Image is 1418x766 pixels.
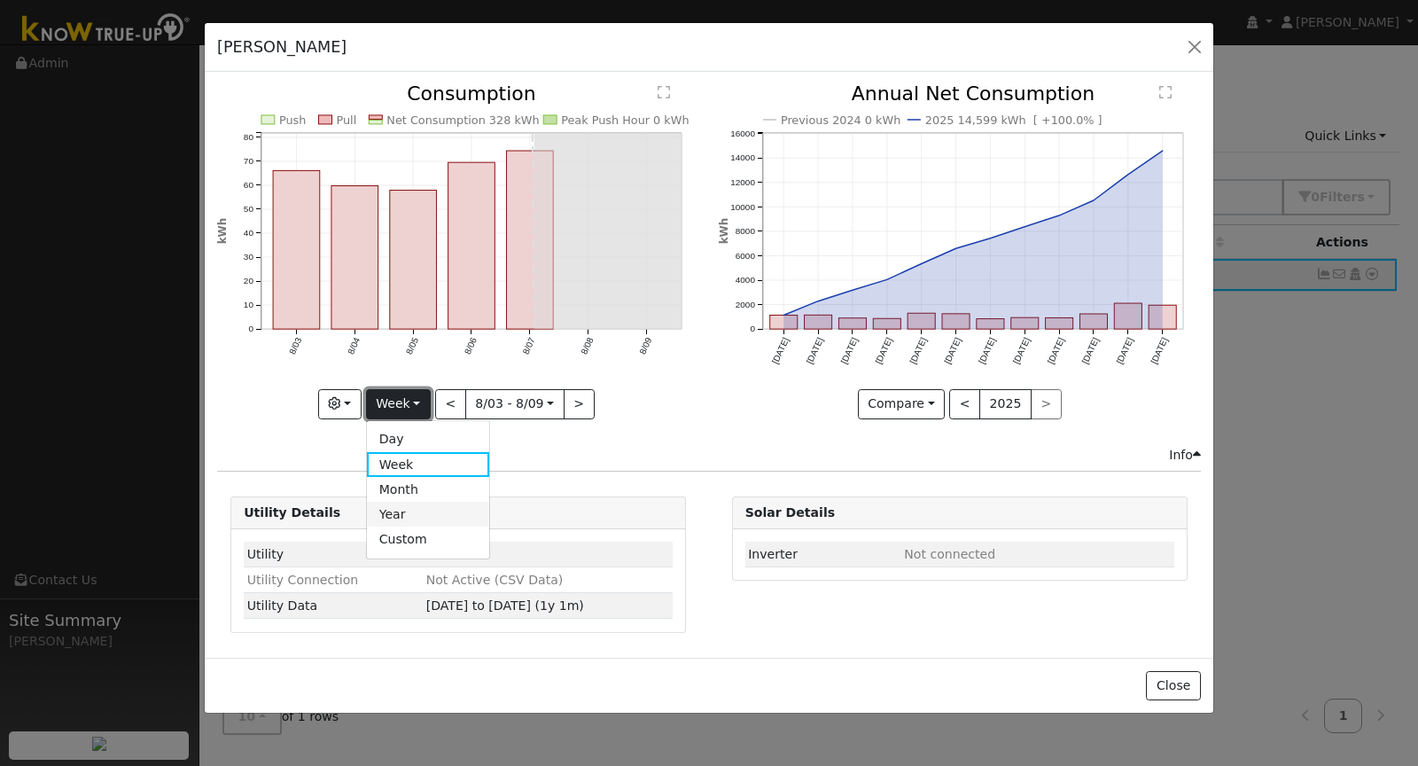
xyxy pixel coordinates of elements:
rect: onclick="" [873,319,900,330]
text: [DATE] [977,336,997,365]
text: [DATE] [1011,336,1032,365]
text: 8/05 [404,336,420,356]
rect: onclick="" [942,314,970,329]
text: [DATE] [838,336,859,365]
text:  [1159,85,1172,99]
text: 14000 [730,153,755,163]
circle: onclick="" [780,312,787,319]
strong: Solar Details [745,505,835,520]
text: 16000 [730,129,755,138]
rect: onclick="" [448,163,495,330]
span: ID: null, authorized: 08/11/25 [426,547,451,561]
text: 8/07 [521,336,537,356]
a: Day [367,427,490,452]
text: [DATE] [908,336,928,365]
text: 8/03 [287,336,303,356]
circle: onclick="" [849,287,856,294]
circle: onclick="" [883,277,890,284]
span: Utility Connection [247,573,359,587]
text: 2025 14,599 kWh [ +100.0% ] [925,113,1102,127]
text: 10000 [730,202,755,212]
text: [DATE] [804,336,824,365]
rect: onclick="" [1079,314,1107,329]
rect: onclick="" [331,186,378,330]
span: Not Active (CSV Data) [426,573,564,587]
text: [DATE] [1046,336,1066,365]
a: Custom [367,527,490,551]
text: 10 [244,301,254,310]
button: Week [366,389,431,419]
rect: onclick="" [1149,306,1176,330]
rect: onclick="" [838,318,866,329]
circle: onclick="" [1056,212,1063,219]
rect: onclick="" [804,316,831,330]
text: 4000 [735,276,755,285]
rect: onclick="" [1045,318,1072,330]
text: 8000 [735,226,755,236]
strong: Utility Details [244,505,340,520]
circle: onclick="" [1021,223,1028,231]
circle: onclick="" [1090,197,1097,204]
td: Inverter [745,542,901,567]
text: 6000 [735,251,755,261]
button: 8/03 - 8/09 [465,389,565,419]
button: Compare [858,389,946,419]
text: 8/04 [346,336,362,356]
rect: onclick="" [977,319,1004,330]
text: 20 [244,277,254,286]
text: 30 [244,253,254,262]
circle: onclick="" [986,235,993,242]
button: < [949,389,980,419]
circle: onclick="" [1125,171,1132,178]
rect: onclick="" [507,151,554,329]
text: [DATE] [1079,336,1100,365]
text: 8/06 [463,336,479,356]
text: 60 [244,180,254,190]
text: Consumption [407,82,536,105]
text: 8/09 [638,336,654,356]
text: Net Consumption 328 kWh [387,113,540,127]
text: 50 [244,205,254,215]
rect: onclick="" [769,316,797,330]
text: [DATE] [770,336,791,365]
rect: onclick="" [273,171,320,330]
td: Utility Data [244,593,423,619]
button: 2025 [979,389,1032,419]
circle: onclick="" [917,261,924,268]
circle: onclick="" [952,246,959,253]
td: Utility [244,542,423,567]
rect: onclick="" [908,314,935,330]
text: Pull [337,113,357,127]
text: kWh [718,218,730,245]
a: Year [367,502,490,527]
text: [DATE] [873,336,893,365]
rect: onclick="" [1114,303,1141,329]
text: 40 [244,229,254,238]
text: kWh [216,218,229,245]
text: 12000 [730,177,755,187]
span: [DATE] to [DATE] (1y 1m) [426,598,584,613]
text: Previous 2024 0 kWh [780,113,900,127]
text: 0 [750,324,755,334]
text: 80 [244,132,254,142]
circle: onclick="" [1159,147,1166,154]
rect: onclick="" [1010,318,1038,330]
text: 8/08 [580,336,596,356]
h5: [PERSON_NAME] [217,35,347,59]
text: Annual Net Consumption [852,82,1095,105]
rect: onclick="" [390,191,437,330]
text: 0 [248,324,253,334]
button: Close [1146,671,1200,701]
text: Push [279,113,306,127]
button: < [435,389,466,419]
button: > [564,389,595,419]
div: Info [1169,446,1201,465]
a: Week [367,452,490,477]
circle: onclick="" [814,298,822,305]
text: [DATE] [1114,336,1134,365]
text:  [658,85,670,99]
text: 2000 [735,300,755,309]
text: Peak Push Hour 0 kWh [561,113,690,127]
text: [DATE] [942,336,962,365]
span: ID: null, authorized: None [904,547,995,561]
